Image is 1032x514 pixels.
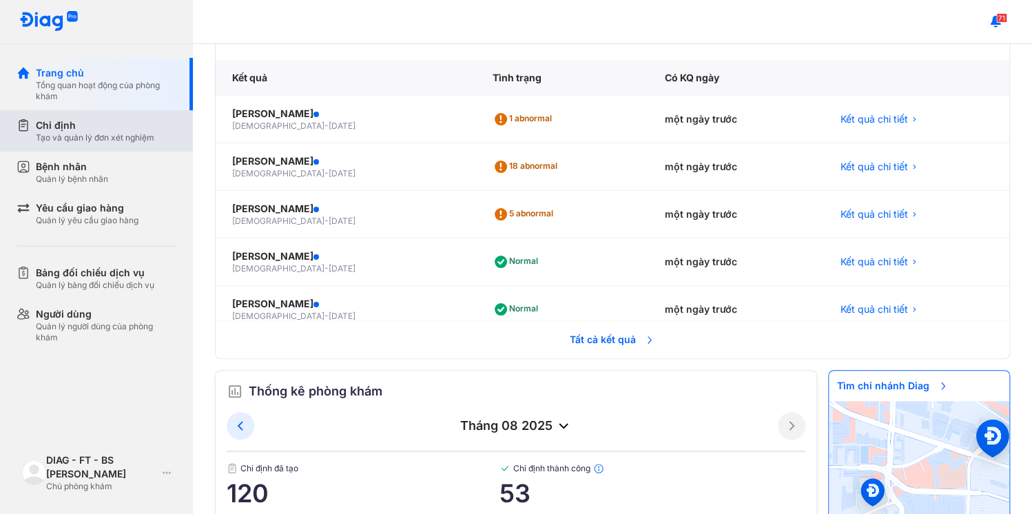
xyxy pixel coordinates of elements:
[329,311,355,321] span: [DATE]
[561,325,663,355] span: Tất cả kết quả
[36,119,154,132] div: Chỉ định
[329,263,355,274] span: [DATE]
[493,298,544,320] div: Normal
[232,202,460,216] div: [PERSON_NAME]
[648,143,824,191] div: một ngày trước
[329,121,355,131] span: [DATE]
[840,160,907,174] span: Kết quả chi tiết
[36,174,108,185] div: Quản lý bệnh nhân
[227,383,243,400] img: order.5a6da16c.svg
[648,191,824,238] div: một ngày trước
[324,121,329,131] span: -
[829,371,957,401] span: Tìm chi nhánh Diag
[232,311,324,321] span: [DEMOGRAPHIC_DATA]
[227,463,499,474] span: Chỉ định đã tạo
[329,168,355,178] span: [DATE]
[19,11,79,32] img: logo
[499,463,510,474] img: checked-green.01cc79e0.svg
[227,480,499,507] span: 120
[232,168,324,178] span: [DEMOGRAPHIC_DATA]
[324,168,329,178] span: -
[36,132,154,143] div: Tạo và quản lý đơn xét nghiệm
[232,154,460,168] div: [PERSON_NAME]
[840,255,907,269] span: Kết quả chi tiết
[36,307,176,321] div: Người dùng
[36,266,154,280] div: Bảng đối chiếu dịch vụ
[46,481,157,492] div: Chủ phòng khám
[593,463,604,474] img: info.7e716105.svg
[499,480,805,507] span: 53
[232,263,324,274] span: [DEMOGRAPHIC_DATA]
[36,201,138,215] div: Yêu cầu giao hàng
[324,311,329,321] span: -
[648,286,824,333] div: một ngày trước
[254,418,778,434] div: tháng 08 2025
[840,302,907,316] span: Kết quả chi tiết
[46,453,157,481] div: DIAG - FT - BS [PERSON_NAME]
[232,216,324,226] span: [DEMOGRAPHIC_DATA]
[840,207,907,221] span: Kết quả chi tiết
[36,160,108,174] div: Bệnh nhân
[232,107,460,121] div: [PERSON_NAME]
[36,66,176,80] div: Trang chủ
[493,156,563,178] div: 18 abnormal
[249,382,382,401] span: Thống kê phòng khám
[499,463,805,474] span: Chỉ định thành công
[36,280,154,291] div: Quản lý bảng đối chiếu dịch vụ
[232,297,460,311] div: [PERSON_NAME]
[493,108,557,130] div: 1 abnormal
[324,216,329,226] span: -
[329,216,355,226] span: [DATE]
[493,251,544,273] div: Normal
[840,112,907,126] span: Kết quả chi tiết
[996,13,1007,23] span: 71
[22,460,46,484] img: logo
[232,121,324,131] span: [DEMOGRAPHIC_DATA]
[648,238,824,286] div: một ngày trước
[648,60,824,96] div: Có KQ ngày
[227,463,238,474] img: document.50c4cfd0.svg
[36,80,176,102] div: Tổng quan hoạt động của phòng khám
[36,321,176,343] div: Quản lý người dùng của phòng khám
[648,96,824,143] div: một ngày trước
[216,60,476,96] div: Kết quả
[232,249,460,263] div: [PERSON_NAME]
[36,215,138,226] div: Quản lý yêu cầu giao hàng
[476,60,648,96] div: Tình trạng
[493,203,559,225] div: 5 abnormal
[324,263,329,274] span: -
